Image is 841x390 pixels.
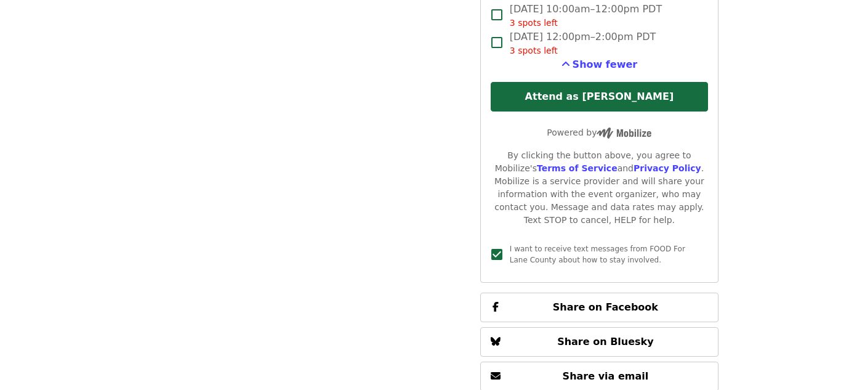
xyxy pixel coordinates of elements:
div: By clicking the button above, you agree to Mobilize's and . Mobilize is a service provider and wi... [491,149,708,227]
span: Show fewer [573,59,638,70]
span: 3 spots left [510,46,558,55]
a: Terms of Service [537,163,618,173]
span: [DATE] 12:00pm–2:00pm PDT [510,30,656,57]
span: I want to receive text messages from FOOD For Lane County about how to stay involved. [510,245,685,264]
span: Powered by [547,128,651,137]
span: Share via email [563,370,649,382]
span: Share on Bluesky [557,336,654,347]
button: Attend as [PERSON_NAME] [491,82,708,112]
button: Share on Facebook [480,293,718,322]
span: [DATE] 10:00am–12:00pm PDT [510,2,662,30]
button: Share on Bluesky [480,327,718,357]
span: Share on Facebook [553,301,658,313]
button: See more timeslots [561,57,638,72]
span: 3 spots left [510,18,558,28]
a: Privacy Policy [634,163,701,173]
img: Powered by Mobilize [597,128,651,139]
